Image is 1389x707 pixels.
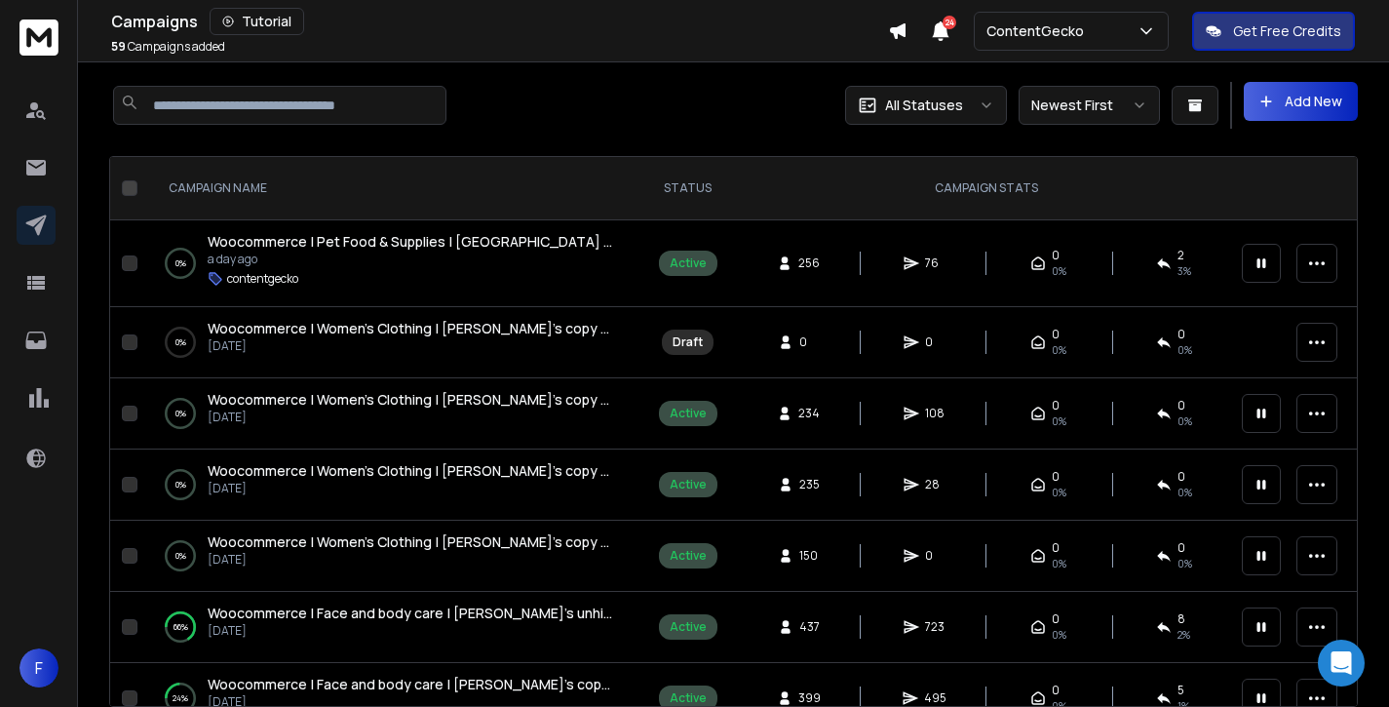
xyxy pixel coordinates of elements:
[175,546,186,566] p: 0 %
[145,378,633,450] td: 0%Woocommerce | Women's Clothing | [PERSON_NAME]'s copy v3 | [GEOGRAPHIC_DATA] | [DATE][DATE]
[798,255,820,271] span: 256
[1177,485,1192,500] span: 0 %
[1052,263,1066,279] span: 0%
[208,481,613,496] p: [DATE]
[925,334,945,350] span: 0
[1177,413,1192,429] span: 0 %
[670,690,707,706] div: Active
[798,406,820,421] span: 234
[1192,12,1355,51] button: Get Free Credits
[208,319,613,338] a: Woocommerce | Women's Clothing | [PERSON_NAME]'s copy V4 | [GEOGRAPHIC_DATA] | [DATE]
[670,548,707,564] div: Active
[1177,683,1184,698] span: 5
[208,461,827,480] span: Woocommerce | Women's Clothing | [PERSON_NAME]'s copy v2 | [GEOGRAPHIC_DATA] | [DATE]
[208,319,829,337] span: Woocommerce | Women's Clothing | [PERSON_NAME]'s copy V4 | [GEOGRAPHIC_DATA] | [DATE]
[1052,683,1060,698] span: 0
[210,8,304,35] button: Tutorial
[1177,263,1191,279] span: 3 %
[1052,469,1060,485] span: 0
[208,461,613,481] a: Woocommerce | Women's Clothing | [PERSON_NAME]'s copy v2 | [GEOGRAPHIC_DATA] | [DATE]
[208,532,613,552] a: Woocommerce | Women's Clothing | [PERSON_NAME]'s copy v1 | [GEOGRAPHIC_DATA] | [DATE]
[925,619,945,635] span: 723
[1052,398,1060,413] span: 0
[208,552,613,568] p: [DATE]
[1052,248,1060,263] span: 0
[799,477,820,492] span: 235
[1052,342,1066,358] span: 0%
[1177,469,1185,485] span: 0
[174,617,188,637] p: 66 %
[1177,342,1192,358] span: 0%
[1177,248,1184,263] span: 2
[111,38,126,55] span: 59
[208,675,821,693] span: Woocommerce | Face and body care | [PERSON_NAME]'s copy | [GEOGRAPHIC_DATA] | [DATE]
[208,232,827,251] span: Woocommerce | Pet Food & Supplies | [GEOGRAPHIC_DATA] | Eerik's unhinged, shorter | [DATE]
[208,604,884,622] span: Woocommerce | Face and body care | [PERSON_NAME]'s unhinged copy | [GEOGRAPHIC_DATA] | [DATE]
[227,271,298,287] p: contentgecko
[1177,540,1185,556] span: 0
[111,8,888,35] div: Campaigns
[208,232,613,252] a: Woocommerce | Pet Food & Supplies | [GEOGRAPHIC_DATA] | Eerik's unhinged, shorter | [DATE]
[175,333,186,352] p: 0 %
[1052,540,1060,556] span: 0
[799,548,819,564] span: 150
[1318,640,1365,687] div: Open Intercom Messenger
[208,675,613,694] a: Woocommerce | Face and body care | [PERSON_NAME]'s copy | [GEOGRAPHIC_DATA] | [DATE]
[208,532,825,551] span: Woocommerce | Women's Clothing | [PERSON_NAME]'s copy v1 | [GEOGRAPHIC_DATA] | [DATE]
[208,338,613,354] p: [DATE]
[208,623,613,639] p: [DATE]
[1177,398,1185,413] span: 0
[208,390,613,410] a: Woocommerce | Women's Clothing | [PERSON_NAME]'s copy v3 | [GEOGRAPHIC_DATA] | [DATE]
[1244,82,1358,121] button: Add New
[925,548,945,564] span: 0
[145,307,633,378] td: 0%Woocommerce | Women's Clothing | [PERSON_NAME]'s copy V4 | [GEOGRAPHIC_DATA] | [DATE][DATE]
[1052,485,1066,500] span: 0%
[943,16,956,29] span: 24
[1233,21,1341,41] p: Get Free Credits
[145,521,633,592] td: 0%Woocommerce | Women's Clothing | [PERSON_NAME]'s copy v1 | [GEOGRAPHIC_DATA] | [DATE][DATE]
[145,157,633,220] th: CAMPAIGN NAME
[885,96,963,115] p: All Statuses
[1052,413,1066,429] span: 0%
[798,690,821,706] span: 399
[673,334,703,350] div: Draft
[925,255,945,271] span: 76
[208,252,613,267] p: a day ago
[145,592,633,663] td: 66%Woocommerce | Face and body care | [PERSON_NAME]'s unhinged copy | [GEOGRAPHIC_DATA] | [DATE][...
[1052,611,1060,627] span: 0
[1177,556,1192,571] span: 0%
[1177,327,1185,342] span: 0
[208,604,613,623] a: Woocommerce | Face and body care | [PERSON_NAME]'s unhinged copy | [GEOGRAPHIC_DATA] | [DATE]
[175,404,186,423] p: 0 %
[670,406,707,421] div: Active
[19,648,58,687] button: F
[208,410,613,425] p: [DATE]
[743,157,1230,220] th: CAMPAIGN STATS
[924,690,946,706] span: 495
[145,220,633,307] td: 0%Woocommerce | Pet Food & Supplies | [GEOGRAPHIC_DATA] | Eerik's unhinged, shorter | [DATE]a day...
[1019,86,1160,125] button: Newest First
[1052,556,1066,571] span: 0%
[670,477,707,492] div: Active
[670,255,707,271] div: Active
[670,619,707,635] div: Active
[633,157,743,220] th: STATUS
[986,21,1092,41] p: ContentGecko
[175,475,186,494] p: 0 %
[175,254,186,273] p: 0 %
[799,619,820,635] span: 437
[799,334,819,350] span: 0
[925,406,945,421] span: 108
[925,477,945,492] span: 28
[208,390,827,409] span: Woocommerce | Women's Clothing | [PERSON_NAME]'s copy v3 | [GEOGRAPHIC_DATA] | [DATE]
[1052,327,1060,342] span: 0
[111,39,225,55] p: Campaigns added
[1177,611,1185,627] span: 8
[145,450,633,521] td: 0%Woocommerce | Women's Clothing | [PERSON_NAME]'s copy v2 | [GEOGRAPHIC_DATA] | [DATE][DATE]
[1052,627,1066,643] span: 0%
[1177,627,1190,643] span: 2 %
